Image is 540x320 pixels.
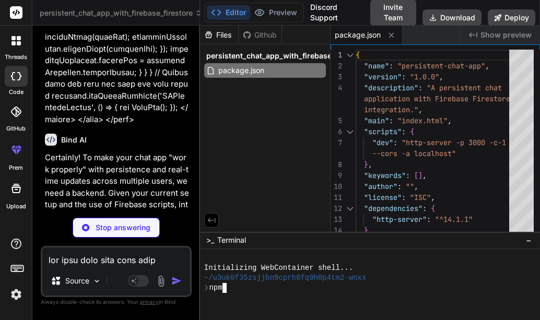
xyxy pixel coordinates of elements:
[372,138,393,147] span: "dev"
[41,297,192,307] p: Always double-check its answers. Your in Bind
[331,61,342,72] div: 2
[331,192,342,203] div: 11
[331,159,342,170] div: 8
[7,286,25,303] img: settings
[250,5,301,20] button: Preview
[5,53,27,62] label: threads
[397,182,402,191] span: :
[435,215,473,224] span: "^14.1.1"
[410,127,414,136] span: {
[356,50,360,60] span: {
[331,72,342,82] div: 3
[331,50,342,61] div: 1
[206,235,214,245] span: >_
[239,30,281,40] div: Github
[364,193,402,202] span: "license"
[209,283,222,293] span: npm
[364,160,368,169] span: }
[389,116,393,125] span: :
[9,88,24,97] label: code
[96,222,150,233] p: Stop answering
[217,64,265,77] span: package.json
[331,82,342,93] div: 4
[364,171,406,180] span: "keywords"
[343,126,357,137] div: Click to collapse the range.
[389,61,393,70] span: :
[406,182,414,191] span: ""
[427,215,431,224] span: :
[331,203,342,214] div: 12
[422,204,427,213] span: :
[448,116,452,125] span: ,
[372,215,427,224] span: "http-server"
[155,275,167,287] img: attachment
[364,226,368,235] span: }
[364,83,418,92] span: "description"
[9,163,23,172] label: prem
[402,193,406,202] span: :
[200,30,238,40] div: Files
[422,9,482,26] button: Download
[65,276,89,286] p: Source
[480,30,532,40] span: Show preview
[418,171,422,180] span: ]
[45,152,190,234] p: Certainly! To make your chat app "work properly" with persistence and real-time updates across mu...
[331,170,342,181] div: 9
[171,276,182,286] img: icon
[331,137,342,148] div: 7
[204,263,353,273] span: Initializing WebContainer shell...
[439,72,443,81] span: ,
[485,61,489,70] span: ,
[331,126,342,137] div: 6
[343,50,357,61] div: Click to collapse the range.
[6,124,26,133] label: GitHub
[418,83,422,92] span: :
[406,171,410,180] span: :
[414,171,418,180] span: [
[526,235,532,245] span: −
[335,30,381,40] span: package.json
[402,127,406,136] span: :
[207,5,250,20] button: Editor
[402,138,506,147] span: "http-server -p 3000 -c-1
[418,105,422,114] span: ,
[331,115,342,126] div: 5
[92,277,101,286] img: Pick Models
[204,283,209,293] span: ❯
[343,203,357,214] div: Click to collapse the range.
[331,181,342,192] div: 10
[6,202,26,211] label: Upload
[397,116,448,125] span: "index.html"
[40,8,202,18] span: persistent_chat_app_with_firebase_firestore
[364,72,402,81] span: "version"
[410,72,439,81] span: "1.0.0"
[422,171,427,180] span: ,
[402,72,406,81] span: :
[524,232,534,248] button: −
[431,193,435,202] span: ,
[331,225,342,236] div: 14
[414,182,418,191] span: ,
[368,160,372,169] span: ,
[397,61,485,70] span: "persistent-chat-app"
[364,127,402,136] span: "scripts"
[364,204,422,213] span: "dependencies"
[206,51,366,61] span: persistent_chat_app_with_firebase_firestore
[364,61,389,70] span: "name"
[364,94,510,103] span: application with Firebase Firestore
[364,105,418,114] span: integration."
[393,138,397,147] span: :
[364,182,397,191] span: "author"
[372,149,456,158] span: --cors -a localhost"
[364,116,389,125] span: "main"
[410,193,431,202] span: "ISC"
[488,9,535,26] button: Deploy
[204,273,367,283] span: ~/u3uk0f35zsjjbn9cprh6fq9h0p4tm2-wnxx
[217,235,246,245] span: Terminal
[140,299,159,305] span: privacy
[431,204,435,213] span: {
[331,214,342,225] div: 13
[427,83,502,92] span: "A persistent chat
[61,135,87,145] h6: Bind AI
